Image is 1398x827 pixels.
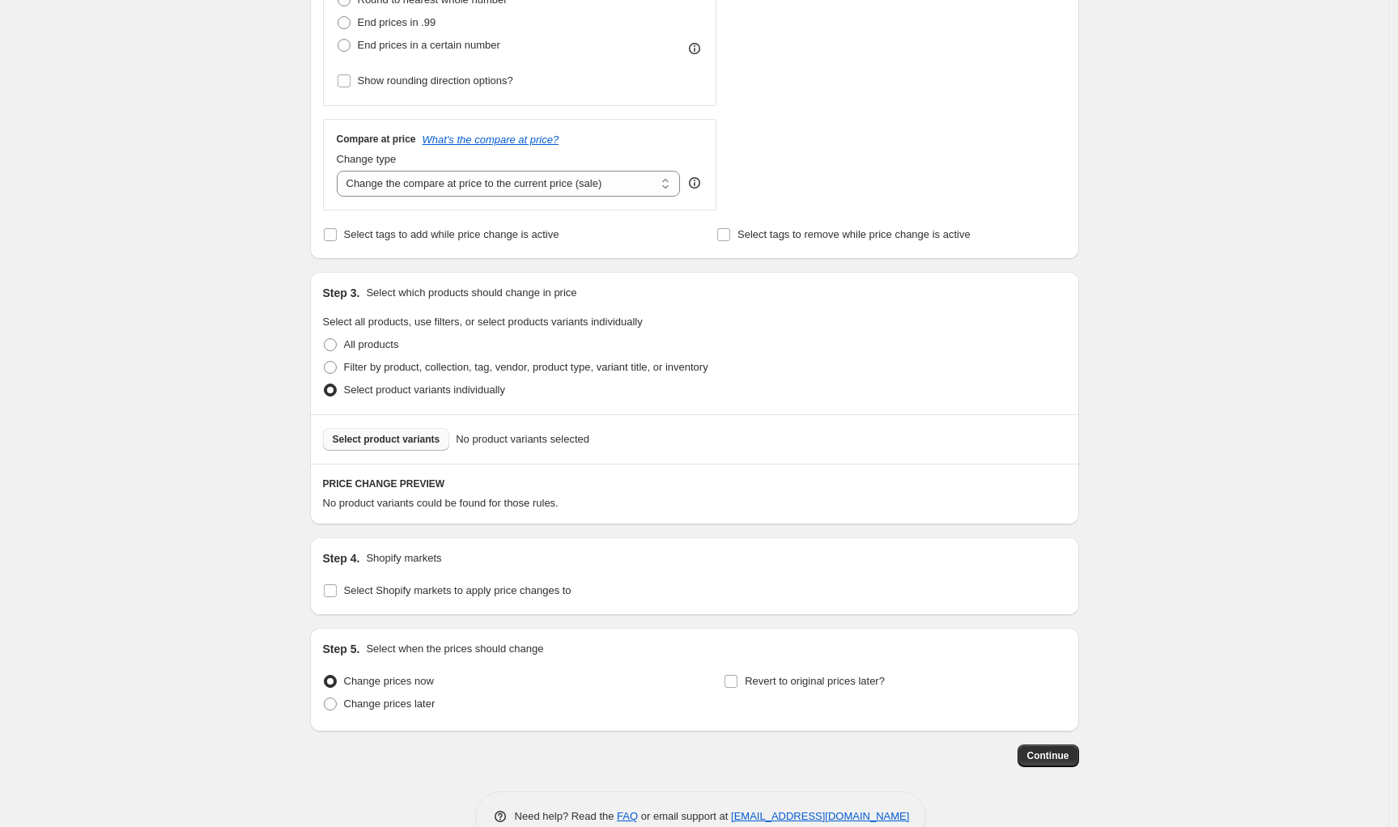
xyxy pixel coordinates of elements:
span: Need help? Read the [515,810,618,822]
span: Change type [337,153,397,165]
span: Select product variants individually [344,384,505,396]
h2: Step 4. [323,550,360,566]
span: Select all products, use filters, or select products variants individually [323,316,643,328]
span: No product variants could be found for those rules. [323,497,559,509]
span: Select Shopify markets to apply price changes to [344,584,572,596]
p: Shopify markets [366,550,441,566]
span: Revert to original prices later? [745,675,885,687]
p: Select which products should change in price [366,285,576,301]
span: End prices in a certain number [358,39,500,51]
h2: Step 5. [323,641,360,657]
button: Select product variants [323,428,450,451]
button: What's the compare at price? [423,134,559,146]
div: help [686,175,703,191]
a: [EMAIL_ADDRESS][DOMAIN_NAME] [731,810,909,822]
span: Select tags to add while price change is active [344,228,559,240]
span: Select tags to remove while price change is active [737,228,971,240]
button: Continue [1018,744,1079,767]
h6: PRICE CHANGE PREVIEW [323,477,1066,490]
h3: Compare at price [337,133,416,146]
h2: Step 3. [323,285,360,301]
span: No product variants selected [456,431,589,447]
span: End prices in .99 [358,16,436,28]
span: All products [344,338,399,350]
span: Show rounding direction options? [358,74,513,87]
a: FAQ [617,810,638,822]
span: Continue [1027,749,1069,762]
span: Filter by product, collection, tag, vendor, product type, variant title, or inventory [344,361,708,373]
p: Select when the prices should change [366,641,543,657]
span: Select product variants [333,433,440,446]
span: Change prices now [344,675,434,687]
span: Change prices later [344,698,436,710]
span: or email support at [638,810,731,822]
